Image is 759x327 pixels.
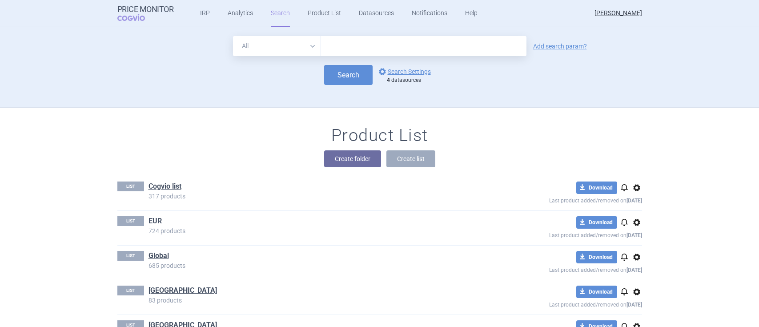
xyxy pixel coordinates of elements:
[117,5,174,14] strong: Price Monitor
[377,66,431,77] a: Search Settings
[626,198,642,204] strong: [DATE]
[485,298,642,309] p: Last product added/removed on
[576,182,617,194] button: Download
[331,125,428,146] h1: Product List
[324,65,373,85] button: Search
[149,216,162,228] h1: EUR
[485,194,642,205] p: Last product added/removed on
[117,14,157,21] span: COGVIO
[149,251,169,261] a: Global
[626,267,642,273] strong: [DATE]
[626,232,642,238] strong: [DATE]
[626,302,642,308] strong: [DATE]
[149,182,181,193] h1: Cogvio list
[576,216,617,229] button: Download
[324,150,381,167] button: Create folder
[485,229,642,240] p: Last product added/removed on
[149,182,181,191] a: Cogvio list
[149,193,485,199] p: 317 products
[149,286,217,295] a: [GEOGRAPHIC_DATA]
[149,297,485,303] p: 83 products
[576,286,617,298] button: Download
[117,216,144,226] p: LIST
[117,286,144,295] p: LIST
[149,262,485,269] p: 685 products
[533,43,587,49] a: Add search param?
[149,228,485,234] p: 724 products
[387,77,435,84] div: datasources
[149,286,217,297] h1: United Kingdom
[117,182,144,191] p: LIST
[387,77,390,83] strong: 4
[117,251,144,261] p: LIST
[485,263,642,275] p: Last product added/removed on
[576,251,617,263] button: Download
[386,150,435,167] button: Create list
[149,216,162,226] a: EUR
[149,251,169,262] h1: Global
[117,5,174,22] a: Price MonitorCOGVIO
